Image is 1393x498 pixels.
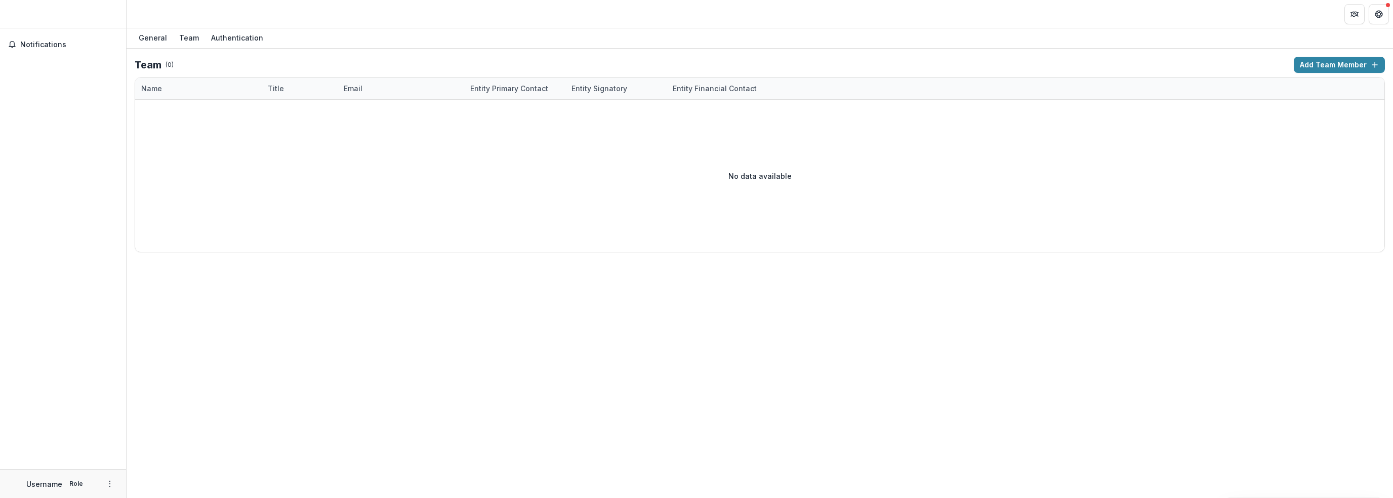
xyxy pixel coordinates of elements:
[104,478,116,490] button: More
[667,83,763,94] div: Entity Financial Contact
[4,36,122,53] button: Notifications
[135,78,262,99] div: Name
[262,78,338,99] div: Title
[667,78,768,99] div: Entity Financial Contact
[464,83,554,94] div: Entity Primary Contact
[728,171,792,181] p: No data available
[464,78,565,99] div: Entity Primary Contact
[175,30,203,45] div: Team
[207,28,267,48] a: Authentication
[1369,4,1389,24] button: Get Help
[135,83,168,94] div: Name
[66,479,86,488] p: Role
[20,41,118,49] span: Notifications
[1344,4,1365,24] button: Partners
[207,30,267,45] div: Authentication
[175,28,203,48] a: Team
[26,479,62,489] p: Username
[565,78,667,99] div: Entity Signatory
[338,78,464,99] div: Email
[166,60,174,69] p: ( 0 )
[135,59,161,71] h2: Team
[565,83,633,94] div: Entity Signatory
[1294,57,1385,73] button: Add Team Member
[135,28,171,48] a: General
[135,30,171,45] div: General
[338,83,368,94] div: Email
[262,83,290,94] div: Title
